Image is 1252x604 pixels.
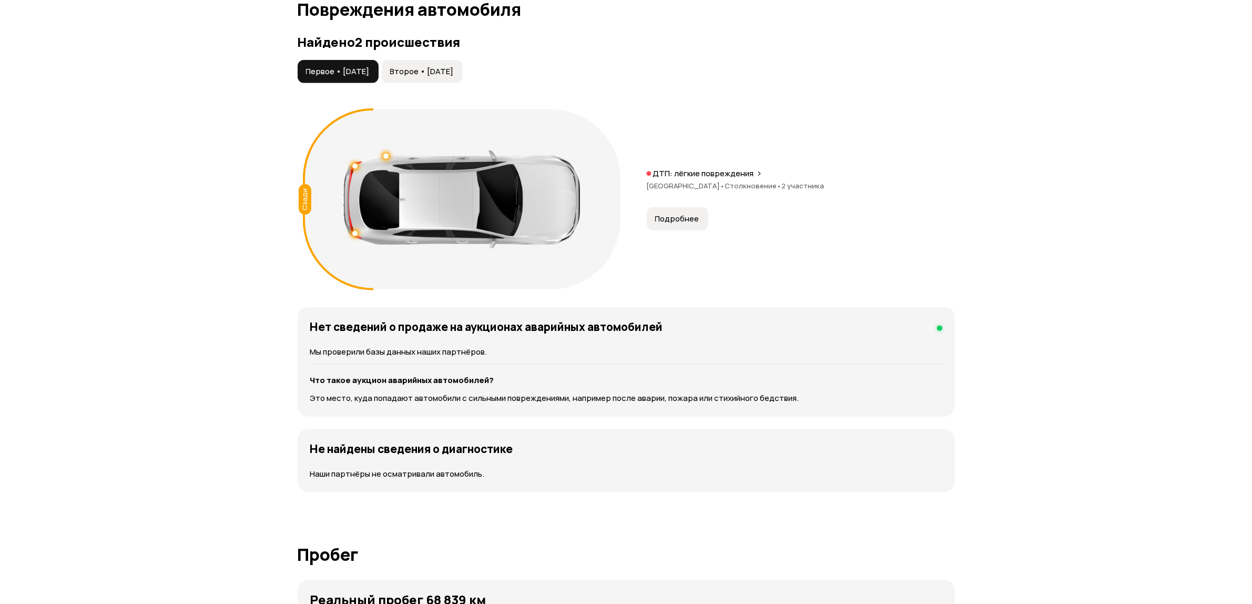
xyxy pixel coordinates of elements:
[647,181,725,190] span: [GEOGRAPHIC_DATA]
[310,375,494,386] strong: Что такое аукцион аварийных автомобилей?
[725,181,782,190] span: Столкновение
[310,346,942,358] p: Мы проверили базы данных наших партнёров.
[298,545,955,564] h1: Пробег
[298,35,955,49] h3: Найдено 2 происшествия
[298,60,379,83] button: Первое • [DATE]
[653,168,754,179] p: ДТП: лёгкие повреждения
[655,214,699,224] span: Подробнее
[310,468,942,480] p: Наши партнёры не осматривали автомобиль.
[390,66,454,77] span: Второе • [DATE]
[382,60,463,83] button: Второе • [DATE]
[782,181,825,190] span: 2 участника
[306,66,370,77] span: Первое • [DATE]
[310,320,663,334] h4: Нет сведений о продаже на аукционах аварийных автомобилей
[777,181,782,190] span: •
[720,181,725,190] span: •
[299,184,311,215] div: Сзади
[310,392,942,404] p: Это место, куда попадают автомобили с сильными повреждениями, например после аварии, пожара или с...
[647,207,708,230] button: Подробнее
[310,442,513,456] h4: Не найдены сведения о диагностике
